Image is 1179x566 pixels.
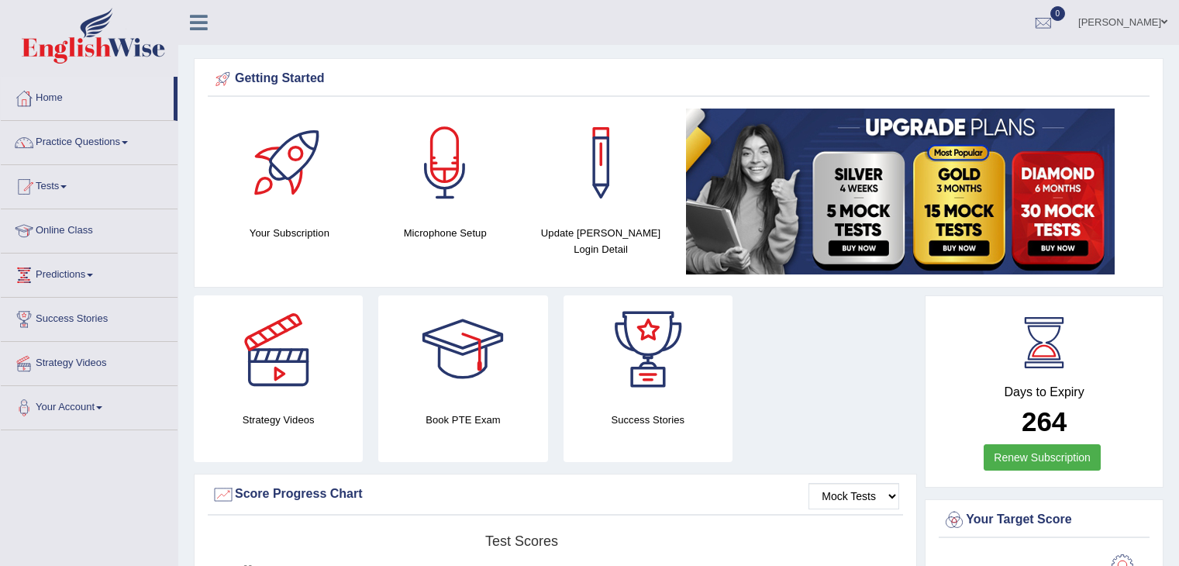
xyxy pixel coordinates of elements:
a: Your Account [1,386,178,425]
a: Practice Questions [1,121,178,160]
h4: Microphone Setup [375,225,515,241]
a: Strategy Videos [1,342,178,381]
div: Your Target Score [943,509,1146,532]
a: Predictions [1,254,178,292]
a: Home [1,77,174,116]
h4: Success Stories [564,412,733,428]
h4: Strategy Videos [194,412,363,428]
span: 0 [1050,6,1066,21]
tspan: Test scores [485,533,558,549]
a: Online Class [1,209,178,248]
a: Success Stories [1,298,178,336]
h4: Days to Expiry [943,385,1146,399]
b: 264 [1022,406,1067,437]
h4: Book PTE Exam [378,412,547,428]
img: small5.jpg [686,109,1115,274]
a: Tests [1,165,178,204]
div: Score Progress Chart [212,483,899,506]
a: Renew Subscription [984,444,1101,471]
div: Getting Started [212,67,1146,91]
h4: Update [PERSON_NAME] Login Detail [531,225,671,257]
h4: Your Subscription [219,225,360,241]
